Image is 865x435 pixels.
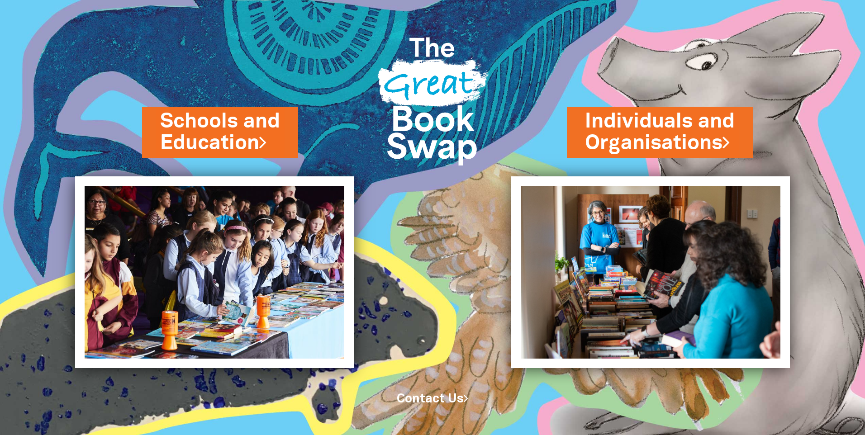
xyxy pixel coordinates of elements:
[511,176,789,368] img: Individuals and Organisations
[75,176,353,368] img: Schools and Education
[367,11,498,184] img: Great Bookswap logo
[585,107,735,157] a: Individuals andOrganisations
[397,393,468,405] a: Contact Us
[160,107,280,157] a: Schools andEducation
